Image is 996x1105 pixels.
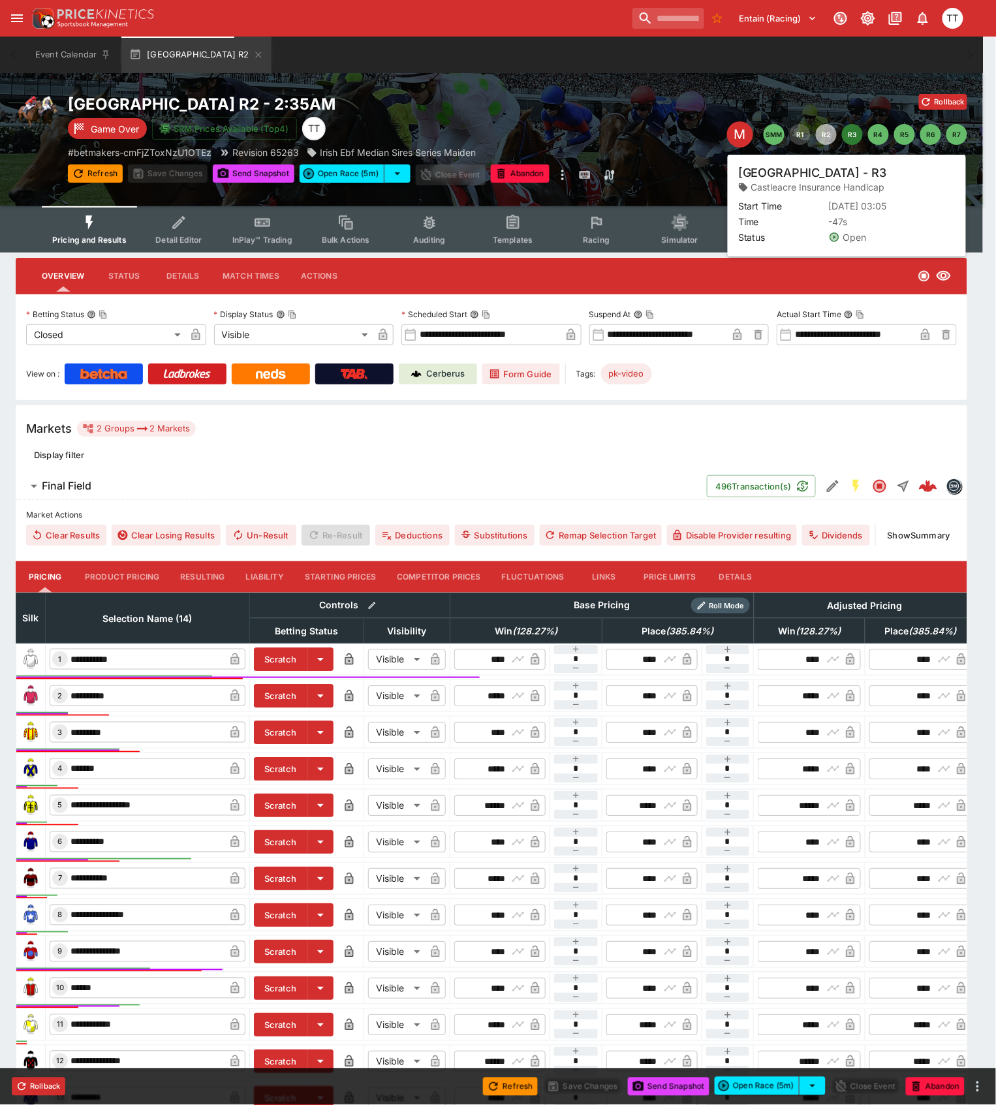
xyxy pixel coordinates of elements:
[20,758,41,779] img: runner 4
[482,310,491,319] button: Copy To Clipboard
[872,478,888,494] svg: Closed
[764,124,967,145] nav: pagination navigation
[55,691,65,700] span: 2
[715,1077,800,1095] button: Open Race (5m)
[57,22,128,27] img: Sportsbook Management
[512,623,557,639] em: ( 128.27 %)
[26,525,106,546] button: Clear Results
[300,164,411,183] div: split button
[777,309,841,320] p: Actual Start Time
[68,146,211,159] p: Copy To Clipboard
[20,795,41,816] img: runner 5
[16,593,46,643] th: Silk
[26,309,84,320] p: Betting Status
[82,421,191,437] div: 2 Groups 2 Markets
[294,561,386,593] button: Starting Prices
[5,7,29,30] button: open drawer
[939,4,967,33] button: Tala Taufale
[601,364,652,384] div: Betting Target: cerberus
[942,8,963,29] div: Tala Taufale
[540,525,662,546] button: Remap Selection Target
[212,260,290,292] button: Match Times
[868,475,892,498] button: Closed
[254,1013,307,1036] button: Scratch
[368,978,425,999] div: Visible
[55,764,65,773] span: 4
[368,649,425,670] div: Visible
[55,837,65,847] span: 6
[26,364,59,384] label: View on :
[254,903,307,927] button: Scratch
[55,728,65,737] span: 3
[16,94,57,136] img: horse_racing.png
[254,757,307,781] button: Scratch
[254,721,307,744] button: Scratch
[634,561,707,593] button: Price Limits
[798,168,833,182] p: Overtype
[254,1050,307,1073] button: Scratch
[31,260,95,292] button: Overview
[20,905,41,926] img: runner 8
[491,561,575,593] button: Fluctuations
[256,369,285,379] img: Neds
[946,124,967,145] button: R7
[368,685,425,706] div: Visible
[662,235,698,245] span: Simulator
[254,684,307,708] button: Scratch
[68,164,123,183] button: Refresh
[112,525,221,546] button: Clear Losing Results
[384,164,411,183] button: select merge strategy
[899,235,963,245] span: System Controls
[54,984,67,993] span: 10
[254,794,307,817] button: Scratch
[368,941,425,962] div: Visible
[368,758,425,779] div: Visible
[91,122,139,136] p: Game Over
[919,94,967,110] button: Rollback
[20,1014,41,1035] img: runner 11
[20,832,41,852] img: runner 6
[915,473,941,499] a: 66a7d683-9fef-40c1-b43f-1ce44e5e3fd3
[307,146,476,159] div: Irish Ebf Median Sires Series Maiden
[368,795,425,816] div: Visible
[427,367,465,381] p: Cerberus
[368,832,425,852] div: Visible
[555,164,570,185] button: more
[27,37,119,73] button: Event Calendar
[99,310,108,319] button: Copy To Clipboard
[55,910,65,920] span: 8
[715,1077,826,1095] div: split button
[226,525,296,546] button: Un-Result
[26,421,72,436] h5: Markets
[213,164,294,183] button: Send Snapshot
[455,525,535,546] button: Substitutions
[121,37,271,73] button: [GEOGRAPHIC_DATA] R2
[667,525,797,546] button: Disable Provider resulting
[322,235,370,245] span: Bulk Actions
[375,525,449,546] button: Deductions
[20,941,41,962] img: runner 9
[868,124,889,145] button: R4
[946,478,962,494] div: betmakers
[170,561,235,593] button: Resulting
[20,685,41,706] img: runner 2
[368,905,425,926] div: Visible
[364,597,381,614] button: Bulk edit
[764,124,785,145] button: SMM
[911,7,935,30] button: Notifications
[589,309,631,320] p: Suspend At
[482,364,560,384] a: Form Guide
[368,1051,425,1072] div: Visible
[254,647,307,671] button: Scratch
[20,978,41,999] img: runner 10
[816,124,837,145] button: R2
[576,364,596,384] label: Tags:
[575,561,634,593] button: Links
[894,124,915,145] button: R5
[254,976,307,1000] button: Scratch
[152,117,297,140] button: SRM Prices Available (Top4)
[52,235,127,245] span: Pricing and Results
[881,525,957,546] button: ShowSummary
[919,477,937,495] div: 66a7d683-9fef-40c1-b43f-1ce44e5e3fd3
[12,1078,65,1096] button: Rollback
